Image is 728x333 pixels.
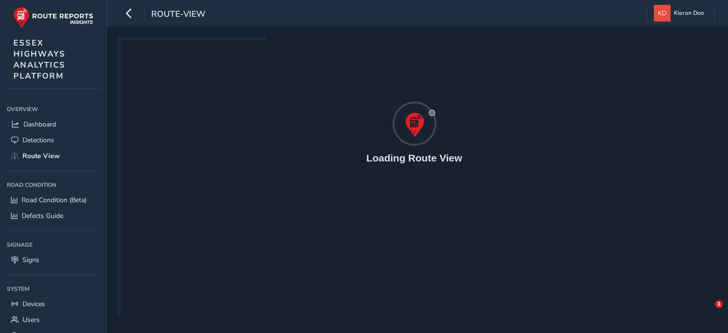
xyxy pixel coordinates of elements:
span: Kieran Doo [674,5,704,22]
a: Devices [7,296,100,312]
a: Signs [7,252,100,268]
span: Road Condition (Beta) [22,195,87,205]
span: Dashboard [23,120,56,129]
a: Users [7,312,100,328]
a: Route View [7,148,100,164]
iframe: Intercom live chat [695,300,718,323]
span: Defects Guide [22,211,63,220]
span: Devices [22,299,45,309]
img: rr logo [13,7,93,28]
a: Road Condition (Beta) [7,192,100,208]
span: Route View [22,151,60,161]
div: System [7,282,100,296]
span: Signs [22,255,39,264]
div: Overview [7,102,100,116]
a: Dashboard [7,116,100,132]
div: Signage [7,238,100,252]
span: Users [22,315,40,324]
span: route-view [151,8,205,22]
img: diamond-layout [654,5,671,22]
a: Detections [7,132,100,148]
div: Road Condition [7,178,100,192]
a: Defects Guide [7,208,100,224]
span: Detections [22,136,54,145]
button: Kieran Doo [654,5,707,22]
span: ESSEX HIGHWAYS ANALYTICS PLATFORM [13,37,66,81]
h4: Loading Route View [366,152,462,164]
span: 1 [715,300,723,308]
